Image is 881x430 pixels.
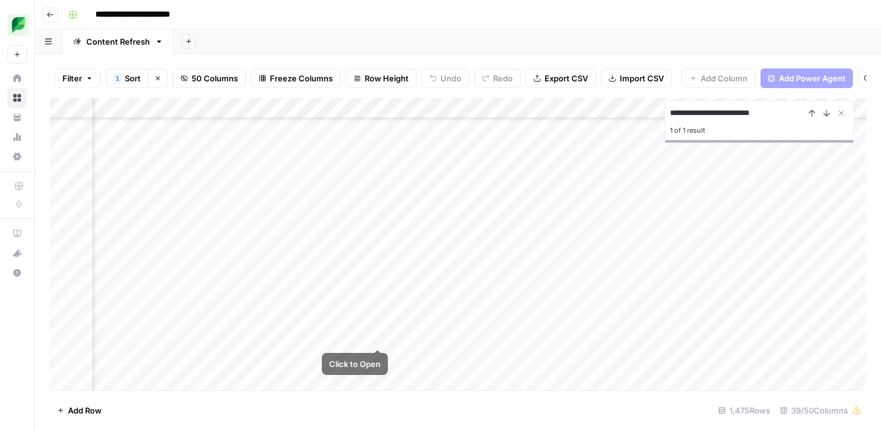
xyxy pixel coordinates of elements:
[701,72,748,84] span: Add Column
[7,88,27,108] a: Browse
[7,243,27,263] button: What's new?
[779,72,846,84] span: Add Power Agent
[365,72,409,84] span: Row Height
[601,69,672,88] button: Import CSV
[805,106,819,120] button: Previous Result
[7,224,27,243] a: AirOps Academy
[62,72,82,84] span: Filter
[346,69,417,88] button: Row Height
[7,10,27,40] button: Workspace: SproutSocial
[125,72,141,84] span: Sort
[620,72,664,84] span: Import CSV
[493,72,513,84] span: Redo
[68,404,102,417] span: Add Row
[116,73,119,83] span: 1
[251,69,341,88] button: Freeze Columns
[526,69,596,88] button: Export CSV
[191,72,238,84] span: 50 Columns
[7,14,29,36] img: SproutSocial Logo
[670,123,849,138] div: 1 of 1 result
[50,401,109,420] button: Add Row
[760,69,853,88] button: Add Power Agent
[8,244,26,262] div: What's new?
[441,72,461,84] span: Undo
[545,72,588,84] span: Export CSV
[682,69,756,88] button: Add Column
[7,127,27,147] a: Usage
[775,401,866,420] div: 39/50 Columns
[474,69,521,88] button: Redo
[7,263,27,283] button: Help + Support
[7,147,27,166] a: Settings
[713,401,775,420] div: 1,475 Rows
[270,72,333,84] span: Freeze Columns
[106,69,148,88] button: 1Sort
[54,69,101,88] button: Filter
[62,29,174,54] a: Content Refresh
[7,108,27,127] a: Your Data
[86,35,150,48] div: Content Refresh
[173,69,246,88] button: 50 Columns
[834,106,849,120] button: Close Search
[7,69,27,88] a: Home
[114,73,121,83] div: 1
[819,106,834,120] button: Next Result
[422,69,469,88] button: Undo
